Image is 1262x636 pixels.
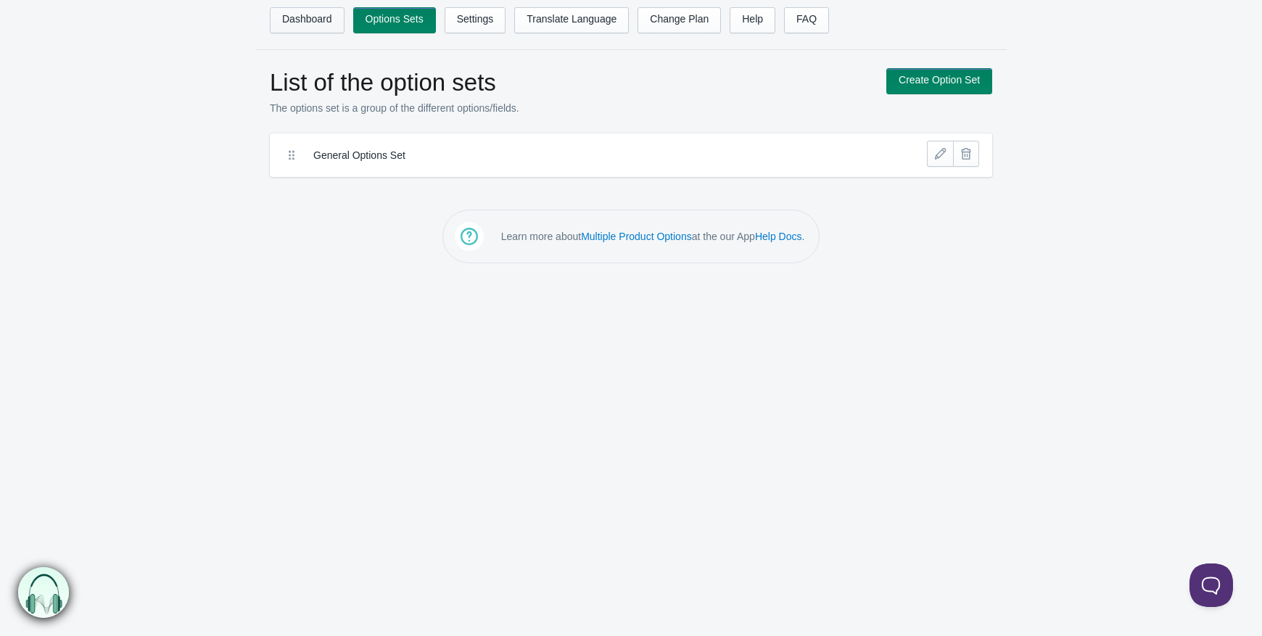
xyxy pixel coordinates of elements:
a: FAQ [784,7,829,33]
a: Dashboard [270,7,345,33]
a: Settings [445,7,506,33]
h1: List of the option sets [270,68,872,97]
a: Change Plan [638,7,721,33]
a: Help Docs [755,231,802,242]
a: Options Sets [353,7,436,33]
p: The options set is a group of the different options/fields. [270,101,872,115]
p: Learn more about at the our App . [501,229,805,244]
label: General Options Set [313,148,842,162]
a: Help [730,7,775,33]
a: Multiple Product Options [581,231,692,242]
iframe: Toggle Customer Support [1189,563,1233,607]
a: Create Option Set [886,68,992,94]
a: Translate Language [514,7,629,33]
img: bxm.png [19,568,70,619]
